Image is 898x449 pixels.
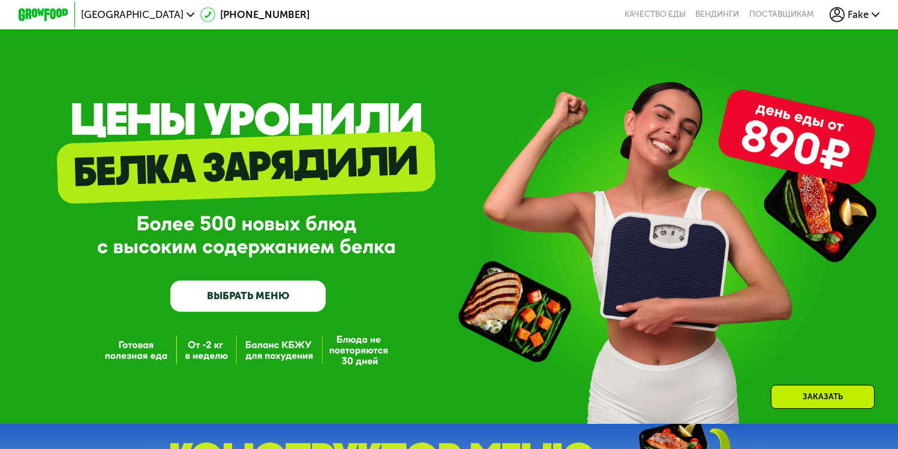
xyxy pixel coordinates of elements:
[624,10,686,20] a: Качество еды
[749,10,813,20] div: поставщикам
[170,281,326,312] a: ВЫБРАТЬ МЕНЮ
[695,10,739,20] a: Вендинги
[771,385,875,409] div: Заказать
[81,10,184,20] span: [GEOGRAPHIC_DATA]
[848,10,869,20] span: Fake
[200,7,310,22] a: [PHONE_NUMBER]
